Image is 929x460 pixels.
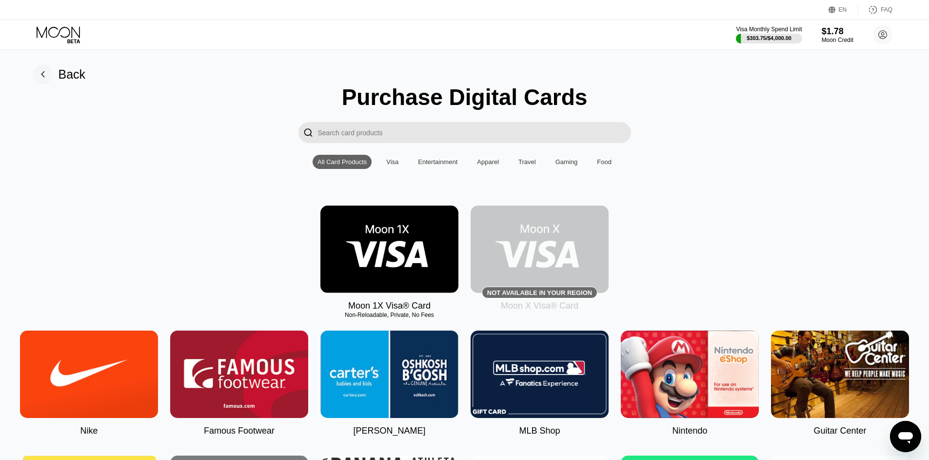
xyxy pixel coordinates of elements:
div:  [303,127,313,138]
div: Apparel [477,158,499,166]
div: Non-Reloadable, Private, No Fees [320,312,458,318]
iframe: Button to launch messaging window [890,421,921,452]
div: MLB Shop [519,426,560,436]
div: EN [829,5,858,15]
div: Not available in your region [471,206,609,293]
div: Guitar Center [813,426,866,436]
div: Food [592,155,616,169]
div: FAQ [881,6,892,13]
div: Visa [381,155,403,169]
div: Back [33,64,86,84]
div: Food [597,158,612,166]
div: Gaming [555,158,578,166]
input: Search card products [318,122,631,143]
div: Not available in your region [487,289,592,296]
div: Entertainment [413,155,462,169]
div: FAQ [858,5,892,15]
div: [PERSON_NAME] [353,426,425,436]
div:  [298,122,318,143]
div: Visa Monthly Spend Limit [736,26,802,33]
div: $303.75 / $4,000.00 [747,35,791,41]
div: Visa Monthly Spend Limit$303.75/$4,000.00 [736,26,802,43]
div: Purchase Digital Cards [342,84,588,110]
div: Back [59,67,86,82]
div: Gaming [551,155,583,169]
div: $1.78Moon Credit [822,26,853,43]
div: Entertainment [418,158,457,166]
div: Apparel [472,155,504,169]
div: Nintendo [672,426,707,436]
div: $1.78 [822,26,853,37]
div: Famous Footwear [204,426,275,436]
div: All Card Products [313,155,372,169]
div: Nike [80,426,98,436]
div: EN [839,6,847,13]
div: Visa [386,158,398,166]
div: Travel [514,155,541,169]
div: Moon 1X Visa® Card [348,301,431,311]
div: Travel [518,158,536,166]
div: All Card Products [317,158,367,166]
div: Moon X Visa® Card [501,301,578,311]
div: Moon Credit [822,37,853,43]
